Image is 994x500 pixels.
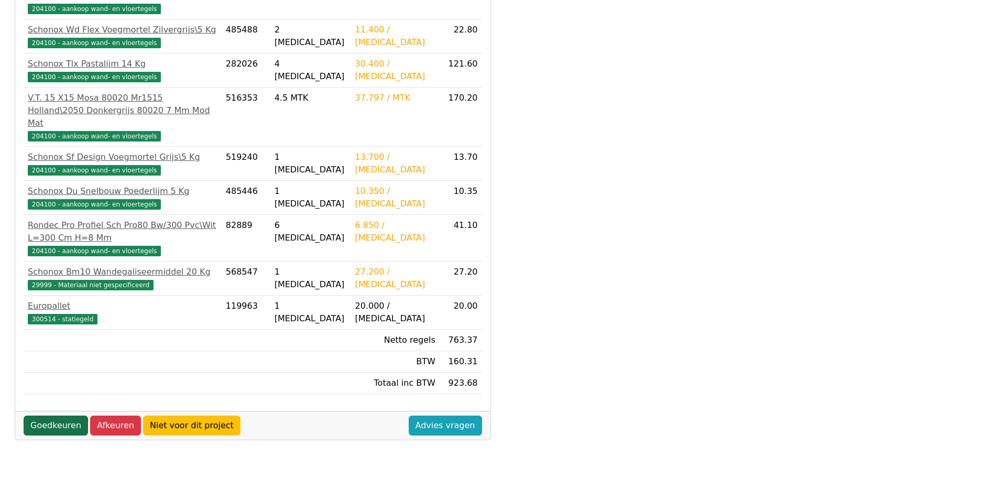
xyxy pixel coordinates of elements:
[275,266,347,291] div: 1 [MEDICAL_DATA]
[440,296,482,330] td: 20.00
[28,165,161,176] span: 204100 - aankoop wand- en vloertegels
[409,416,482,436] a: Advies vragen
[355,92,435,104] div: 37.797 / MTK
[24,416,88,436] a: Goedkeuren
[143,416,241,436] a: Niet voor dit project
[28,300,217,312] div: Europallet
[28,219,217,244] div: Rondec Pro Profiel Sch Pro80 Bw/300 Pvc\Wit L=300 Cm H=8 Mm
[28,92,217,142] a: V.T. 15 X15 Mosa 80020 Mr1515 Holland\2050 Donkergrijs 80020 7 Mm Mod Mat204100 - aankoop wand- e...
[440,262,482,296] td: 27.20
[355,219,435,244] div: 6.850 / [MEDICAL_DATA]
[28,24,217,49] a: Schonox Wd Flex Voegmortel Zilvergrijs\5 Kg204100 - aankoop wand- en vloertegels
[28,314,97,324] span: 300514 - statiegeld
[351,373,440,394] td: Totaal inc BTW
[355,151,435,176] div: 13.700 / [MEDICAL_DATA]
[28,151,217,176] a: Schonox Sf Design Voegmortel Grijs\5 Kg204100 - aankoop wand- en vloertegels
[440,351,482,373] td: 160.31
[222,262,270,296] td: 568547
[222,19,270,53] td: 485488
[355,58,435,83] div: 30.400 / [MEDICAL_DATA]
[222,296,270,330] td: 119963
[440,181,482,215] td: 10.35
[440,19,482,53] td: 22.80
[28,266,217,278] div: Schonox Bm10 Wandegaliseermiddel 20 Kg
[275,24,347,49] div: 2 [MEDICAL_DATA]
[28,38,161,48] span: 204100 - aankoop wand- en vloertegels
[222,181,270,215] td: 485446
[355,185,435,210] div: 10.350 / [MEDICAL_DATA]
[440,215,482,262] td: 41.10
[28,92,217,129] div: V.T. 15 X15 Mosa 80020 Mr1515 Holland\2050 Donkergrijs 80020 7 Mm Mod Mat
[275,300,347,325] div: 1 [MEDICAL_DATA]
[222,88,270,147] td: 516353
[440,373,482,394] td: 923.68
[275,151,347,176] div: 1 [MEDICAL_DATA]
[440,147,482,181] td: 13.70
[28,131,161,142] span: 204100 - aankoop wand- en vloertegels
[28,4,161,14] span: 204100 - aankoop wand- en vloertegels
[28,300,217,325] a: Europallet300514 - statiegeld
[28,185,217,198] div: Schonox Du Snelbouw Poederlijm 5 Kg
[222,215,270,262] td: 82889
[351,351,440,373] td: BTW
[28,199,161,210] span: 204100 - aankoop wand- en vloertegels
[275,185,347,210] div: 1 [MEDICAL_DATA]
[355,266,435,291] div: 27.200 / [MEDICAL_DATA]
[275,92,347,104] div: 4.5 MTK
[351,330,440,351] td: Netto regels
[222,53,270,88] td: 282026
[28,58,217,83] a: Schonox Tlx Pastalijm 14 Kg204100 - aankoop wand- en vloertegels
[28,266,217,291] a: Schonox Bm10 Wandegaliseermiddel 20 Kg29999 - Materiaal niet gespecificeerd
[440,88,482,147] td: 170.20
[90,416,141,436] a: Afkeuren
[28,185,217,210] a: Schonox Du Snelbouw Poederlijm 5 Kg204100 - aankoop wand- en vloertegels
[28,72,161,82] span: 204100 - aankoop wand- en vloertegels
[28,219,217,257] a: Rondec Pro Profiel Sch Pro80 Bw/300 Pvc\Wit L=300 Cm H=8 Mm204100 - aankoop wand- en vloertegels
[222,147,270,181] td: 519240
[355,300,435,325] div: 20.000 / [MEDICAL_DATA]
[440,53,482,88] td: 121.60
[28,280,154,290] span: 29999 - Materiaal niet gespecificeerd
[28,151,217,164] div: Schonox Sf Design Voegmortel Grijs\5 Kg
[440,330,482,351] td: 763.37
[28,246,161,256] span: 204100 - aankoop wand- en vloertegels
[275,58,347,83] div: 4 [MEDICAL_DATA]
[28,24,217,36] div: Schonox Wd Flex Voegmortel Zilvergrijs\5 Kg
[275,219,347,244] div: 6 [MEDICAL_DATA]
[28,58,217,70] div: Schonox Tlx Pastalijm 14 Kg
[355,24,435,49] div: 11.400 / [MEDICAL_DATA]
